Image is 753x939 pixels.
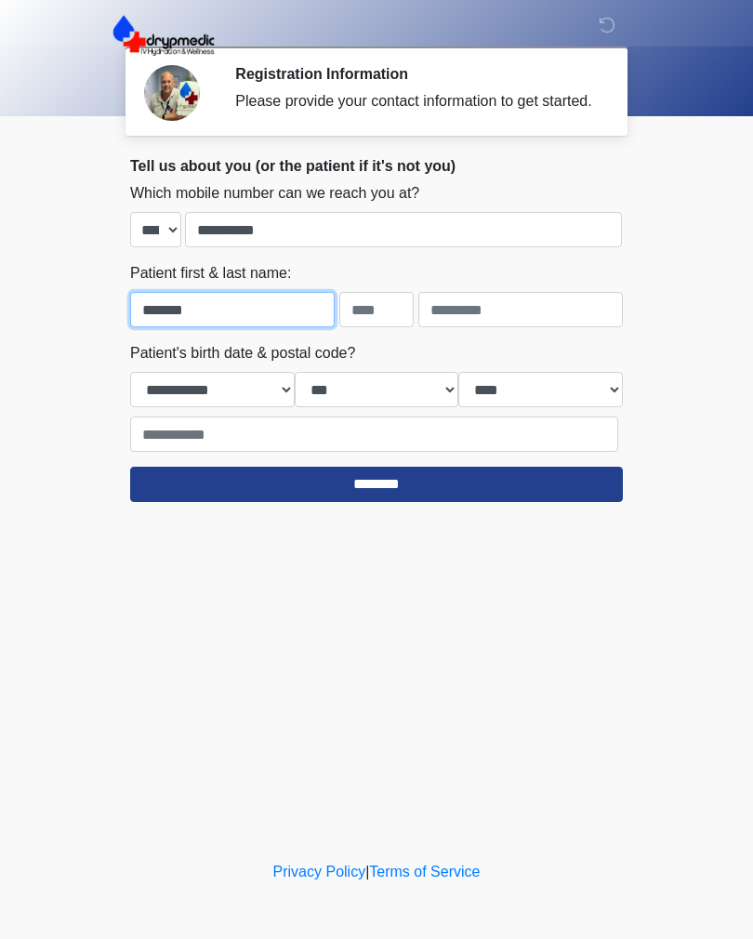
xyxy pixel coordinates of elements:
div: Please provide your contact information to get started. [235,90,595,112]
a: | [365,864,369,879]
h2: Registration Information [235,65,595,83]
img: Agent Avatar [144,65,200,121]
label: Which mobile number can we reach you at? [130,182,419,205]
h2: Tell us about you (or the patient if it's not you) [130,157,623,175]
img: DrypMedic IV Hydration & Wellness Logo [112,14,216,57]
label: Patient's birth date & postal code? [130,342,355,364]
a: Terms of Service [369,864,480,879]
label: Patient first & last name: [130,262,291,284]
a: Privacy Policy [273,864,366,879]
